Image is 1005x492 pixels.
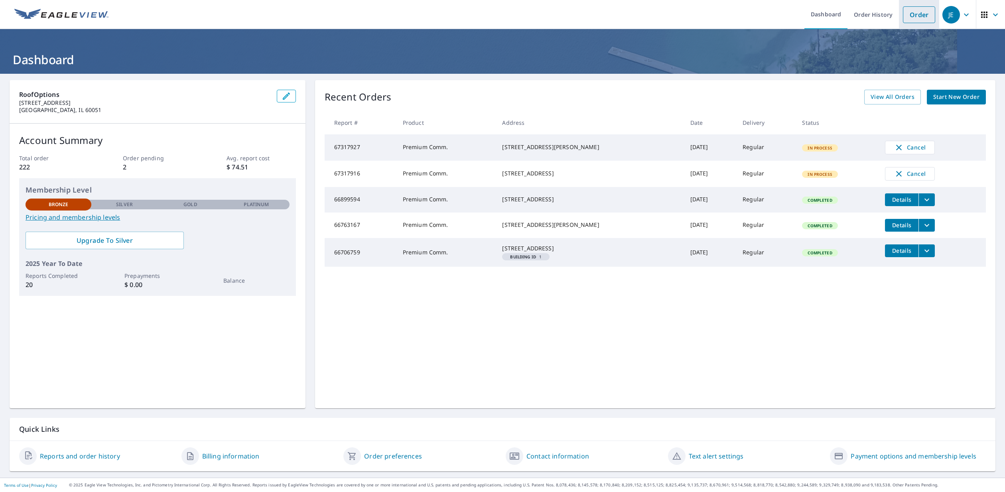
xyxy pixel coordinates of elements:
[796,111,879,134] th: Status
[244,201,269,208] p: Platinum
[19,424,986,434] p: Quick Links
[918,244,935,257] button: filesDropdownBtn-66706759
[689,451,744,461] a: Text alert settings
[684,161,737,187] td: [DATE]
[526,451,589,461] a: Contact information
[325,187,396,213] td: 66899594
[19,133,296,148] p: Account Summary
[123,162,192,172] p: 2
[903,6,935,23] a: Order
[736,187,796,213] td: Regular
[124,272,190,280] p: Prepayments
[893,169,926,179] span: Cancel
[684,187,737,213] td: [DATE]
[890,247,914,254] span: Details
[49,201,69,208] p: Bronze
[890,196,914,203] span: Details
[396,134,496,161] td: Premium Comm.
[26,272,91,280] p: Reports Completed
[325,134,396,161] td: 67317927
[505,255,546,259] span: 1
[502,143,677,151] div: [STREET_ADDRESS][PERSON_NAME]
[396,161,496,187] td: Premium Comm.
[496,111,684,134] th: Address
[325,238,396,267] td: 66706759
[19,154,88,162] p: Total order
[502,169,677,177] div: [STREET_ADDRESS]
[69,482,1001,488] p: © 2025 Eagle View Technologies, Inc. and Pictometry International Corp. All Rights Reserved. Repo...
[885,244,918,257] button: detailsBtn-66706759
[14,9,108,21] img: EV Logo
[10,51,995,68] h1: Dashboard
[927,90,986,104] a: Start New Order
[26,185,290,195] p: Membership Level
[885,141,935,154] button: Cancel
[942,6,960,24] div: JE
[885,167,935,181] button: Cancel
[502,195,677,203] div: [STREET_ADDRESS]
[325,111,396,134] th: Report #
[325,161,396,187] td: 67317916
[32,236,177,245] span: Upgrade To Silver
[684,213,737,238] td: [DATE]
[19,90,270,99] p: RoofOptions
[736,238,796,267] td: Regular
[183,201,197,208] p: Gold
[684,238,737,267] td: [DATE]
[396,213,496,238] td: Premium Comm.
[803,223,837,228] span: Completed
[26,232,184,249] a: Upgrade To Silver
[40,451,120,461] a: Reports and order history
[684,134,737,161] td: [DATE]
[803,171,837,177] span: In Process
[223,276,289,285] p: Balance
[736,213,796,238] td: Regular
[123,154,192,162] p: Order pending
[736,111,796,134] th: Delivery
[26,259,290,268] p: 2025 Year To Date
[124,280,190,289] p: $ 0.00
[202,451,260,461] a: Billing information
[26,213,290,222] a: Pricing and membership levels
[803,250,837,256] span: Completed
[933,92,979,102] span: Start New Order
[736,161,796,187] td: Regular
[918,193,935,206] button: filesDropdownBtn-66899594
[851,451,976,461] a: Payment options and membership levels
[4,482,29,488] a: Terms of Use
[31,482,57,488] a: Privacy Policy
[885,193,918,206] button: detailsBtn-66899594
[803,145,837,151] span: In Process
[502,221,677,229] div: [STREET_ADDRESS][PERSON_NAME]
[396,187,496,213] td: Premium Comm.
[885,219,918,232] button: detailsBtn-66763167
[325,213,396,238] td: 66763167
[893,143,926,152] span: Cancel
[684,111,737,134] th: Date
[918,219,935,232] button: filesDropdownBtn-66763167
[364,451,422,461] a: Order preferences
[19,99,270,106] p: [STREET_ADDRESS]
[19,106,270,114] p: [GEOGRAPHIC_DATA], IL 60051
[26,280,91,289] p: 20
[4,483,57,488] p: |
[396,111,496,134] th: Product
[736,134,796,161] td: Regular
[864,90,921,104] a: View All Orders
[227,162,296,172] p: $ 74.51
[325,90,392,104] p: Recent Orders
[396,238,496,267] td: Premium Comm.
[803,197,837,203] span: Completed
[502,244,677,252] div: [STREET_ADDRESS]
[890,221,914,229] span: Details
[510,255,536,259] em: Building ID
[871,92,914,102] span: View All Orders
[19,162,88,172] p: 222
[227,154,296,162] p: Avg. report cost
[116,201,133,208] p: Silver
